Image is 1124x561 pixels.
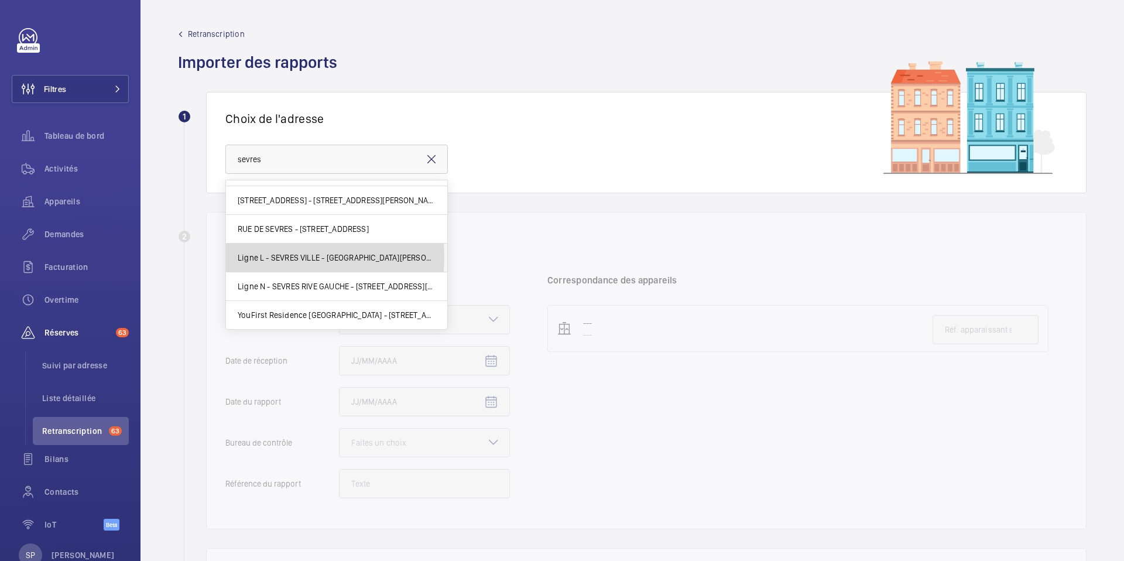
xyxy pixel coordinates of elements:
[44,519,104,531] span: IoT
[44,196,129,207] span: Appareils
[44,294,129,306] span: Overtime
[52,549,115,561] p: [PERSON_NAME]
[238,280,436,292] span: Ligne N - SEVRES RIVE GAUCHE - [STREET_ADDRESS][PERSON_NAME]
[44,327,111,338] span: Réserves
[179,111,190,122] div: 1
[42,425,104,437] span: Retranscription
[44,486,129,498] span: Contacts
[477,347,505,375] button: Open calendar
[42,392,129,404] span: Liste détaillée
[44,261,129,273] span: Facturation
[477,388,505,416] button: Open calendar
[188,28,245,40] span: Retranscription
[109,426,122,436] span: 63
[44,228,129,240] span: Demandes
[44,163,129,175] span: Activités
[178,52,344,73] h1: Importer des rapports
[116,328,129,337] span: 63
[44,83,66,95] span: Filtres
[26,549,35,561] p: SP
[179,231,190,242] div: 2
[238,252,436,264] span: Ligne L - SEVRES VILLE - [GEOGRAPHIC_DATA][PERSON_NAME]
[104,519,119,531] span: Beta
[44,130,129,142] span: Tableau de bord
[12,75,129,103] button: Filtres
[238,309,436,321] span: YouFirst Residence [GEOGRAPHIC_DATA] - [STREET_ADDRESS]
[42,360,129,371] span: Suivi par adresse
[238,194,436,206] span: [STREET_ADDRESS] - [STREET_ADDRESS][PERSON_NAME]
[238,223,369,235] span: RUE DE SEVRES - [STREET_ADDRESS]
[225,111,1067,126] h1: Choix de l'adresse
[225,145,448,174] input: Tapez l'adresse concernée
[824,60,1058,174] img: buildings
[44,453,129,465] span: Bilans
